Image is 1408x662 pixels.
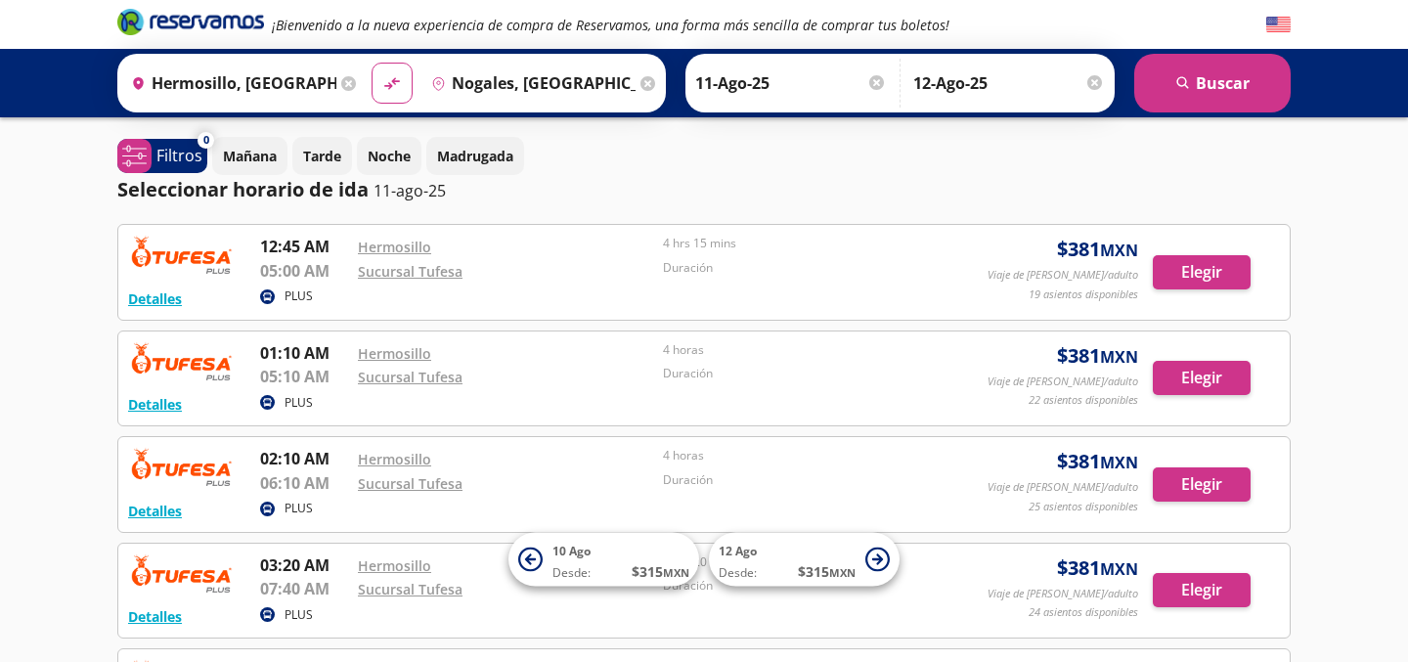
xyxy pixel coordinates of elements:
p: 07:40 AM [260,577,348,600]
p: Mañana [223,146,277,166]
p: Viaje de [PERSON_NAME]/adulto [988,479,1138,496]
p: 12:45 AM [260,235,348,258]
button: Madrugada [426,137,524,175]
p: 02:10 AM [260,447,348,470]
p: PLUS [285,606,313,624]
button: Detalles [128,394,182,415]
button: 0Filtros [117,139,207,173]
input: Buscar Origen [123,59,336,108]
p: 4 hrs 15 mins [663,235,958,252]
span: $ 381 [1057,235,1138,264]
p: 11-ago-25 [374,179,446,202]
p: Duración [663,471,958,489]
a: Hermosillo [358,344,431,363]
span: $ 381 [1057,553,1138,583]
span: 12 Ago [719,543,757,559]
img: RESERVAMOS [128,341,236,380]
button: English [1266,13,1291,37]
img: RESERVAMOS [128,447,236,486]
input: Elegir Fecha [695,59,887,108]
button: 12 AgoDesde:$315MXN [709,533,900,587]
p: PLUS [285,394,313,412]
p: Viaje de [PERSON_NAME]/adulto [988,586,1138,602]
button: Detalles [128,501,182,521]
a: Sucursal Tufesa [358,580,462,598]
a: Hermosillo [358,556,431,575]
small: MXN [663,565,689,580]
p: Noche [368,146,411,166]
span: Desde: [719,564,757,582]
p: 24 asientos disponibles [1029,604,1138,621]
p: Viaje de [PERSON_NAME]/adulto [988,267,1138,284]
p: Viaje de [PERSON_NAME]/adulto [988,374,1138,390]
img: RESERVAMOS [128,553,236,593]
input: Opcional [913,59,1105,108]
span: $ 381 [1057,341,1138,371]
span: $ 315 [798,561,856,582]
p: Duración [663,365,958,382]
p: 25 asientos disponibles [1029,499,1138,515]
button: Mañana [212,137,287,175]
small: MXN [1100,452,1138,473]
p: 01:10 AM [260,341,348,365]
a: Sucursal Tufesa [358,368,462,386]
p: Filtros [156,144,202,167]
span: 10 Ago [552,543,591,559]
span: $ 381 [1057,447,1138,476]
span: $ 315 [632,561,689,582]
p: PLUS [285,287,313,305]
span: 0 [203,132,209,149]
i: Brand Logo [117,7,264,36]
p: 05:10 AM [260,365,348,388]
button: 10 AgoDesde:$315MXN [508,533,699,587]
button: Tarde [292,137,352,175]
small: MXN [829,565,856,580]
p: 05:00 AM [260,259,348,283]
em: ¡Bienvenido a la nueva experiencia de compra de Reservamos, una forma más sencilla de comprar tus... [272,16,949,34]
input: Buscar Destino [423,59,637,108]
p: Duración [663,259,958,277]
button: Elegir [1153,361,1251,395]
button: Elegir [1153,573,1251,607]
button: Detalles [128,606,182,627]
p: Madrugada [437,146,513,166]
button: Buscar [1134,54,1291,112]
button: Detalles [128,288,182,309]
small: MXN [1100,558,1138,580]
a: Sucursal Tufesa [358,262,462,281]
a: Sucursal Tufesa [358,474,462,493]
small: MXN [1100,346,1138,368]
button: Elegir [1153,467,1251,502]
p: Tarde [303,146,341,166]
span: Desde: [552,564,591,582]
img: RESERVAMOS [128,235,236,274]
p: 03:20 AM [260,553,348,577]
p: 19 asientos disponibles [1029,287,1138,303]
p: 06:10 AM [260,471,348,495]
a: Hermosillo [358,450,431,468]
button: Noche [357,137,421,175]
p: 22 asientos disponibles [1029,392,1138,409]
a: Hermosillo [358,238,431,256]
a: Brand Logo [117,7,264,42]
small: MXN [1100,240,1138,261]
p: PLUS [285,500,313,517]
p: Seleccionar horario de ida [117,175,369,204]
button: Elegir [1153,255,1251,289]
p: 4 horas [663,447,958,464]
p: 4 horas [663,341,958,359]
